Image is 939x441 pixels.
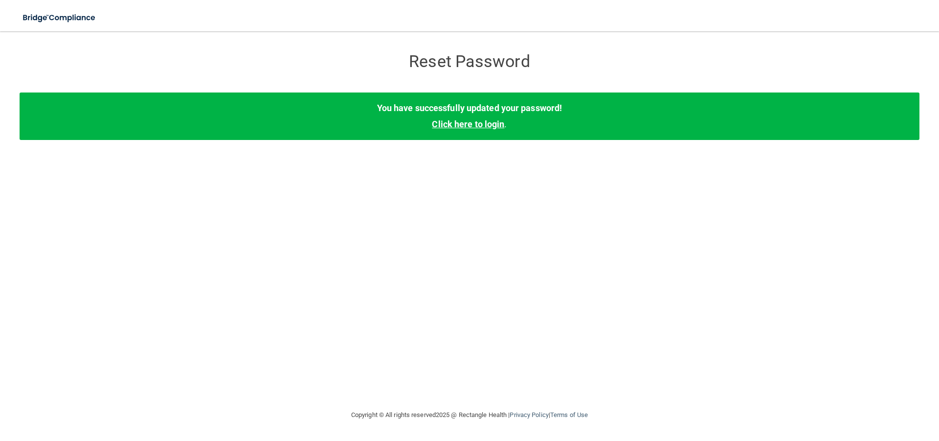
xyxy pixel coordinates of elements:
[377,103,562,113] b: You have successfully updated your password!
[20,93,919,139] div: .
[291,52,648,70] h3: Reset Password
[15,8,105,28] img: bridge_compliance_login_screen.278c3ca4.svg
[432,119,504,129] a: Click here to login
[510,411,548,418] a: Privacy Policy
[550,411,588,418] a: Terms of Use
[291,399,648,431] div: Copyright © All rights reserved 2025 @ Rectangle Health | |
